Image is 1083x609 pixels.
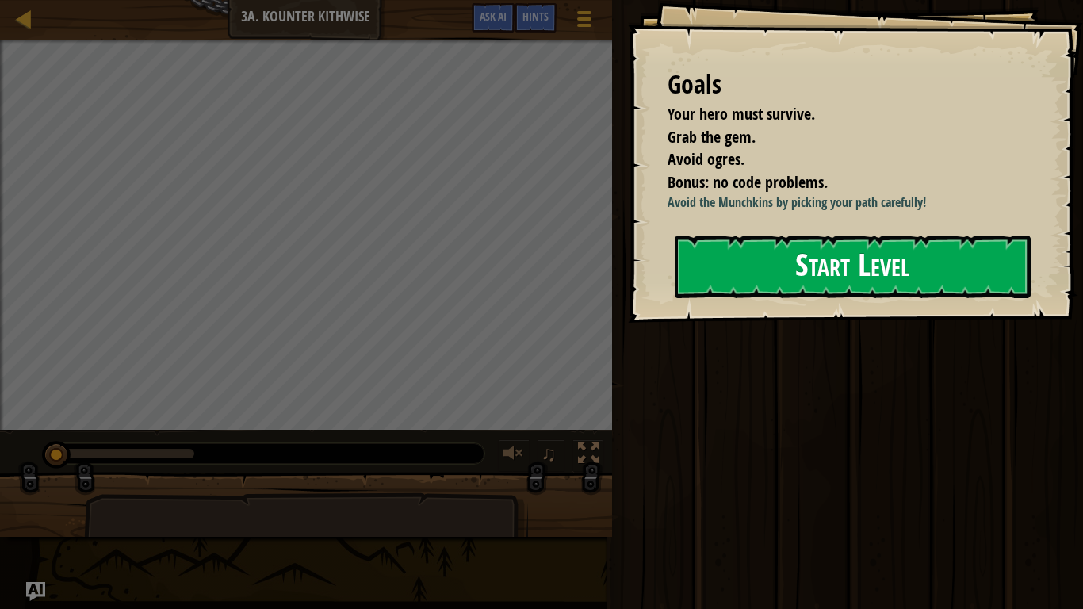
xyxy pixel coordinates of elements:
[668,193,1028,212] p: Avoid the Munchkins by picking your path carefully!
[668,171,828,193] span: Bonus: no code problems.
[538,439,564,472] button: ♫
[564,3,604,40] button: Show game menu
[648,171,1024,194] li: Bonus: no code problems.
[472,3,515,33] button: Ask AI
[480,9,507,24] span: Ask AI
[541,442,557,465] span: ♫
[648,148,1024,171] li: Avoid ogres.
[572,439,604,472] button: Toggle fullscreen
[522,9,549,24] span: Hints
[668,67,1028,103] div: Goals
[668,126,756,147] span: Grab the gem.
[668,148,744,170] span: Avoid ogres.
[648,103,1024,126] li: Your hero must survive.
[498,439,530,472] button: Adjust volume
[26,582,45,601] button: Ask AI
[668,103,815,124] span: Your hero must survive.
[675,236,1031,298] button: Start Level
[648,126,1024,149] li: Grab the gem.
